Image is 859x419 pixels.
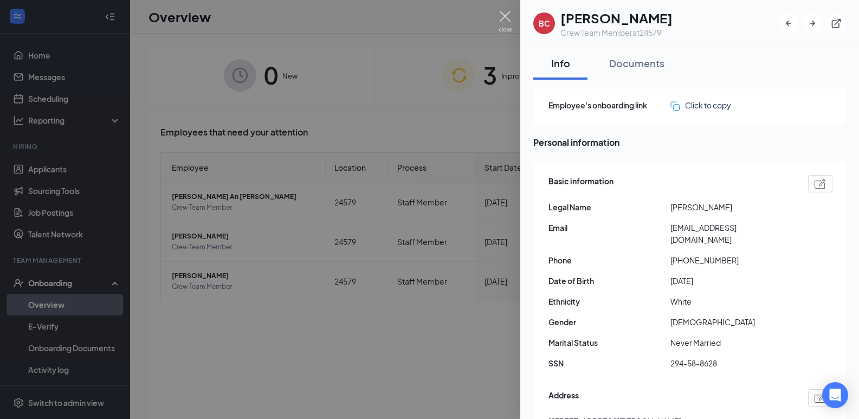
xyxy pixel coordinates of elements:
span: Marital Status [548,337,670,349]
span: [EMAIL_ADDRESS][DOMAIN_NAME] [670,222,792,246]
span: [PHONE_NUMBER] [670,254,792,266]
button: ArrowRight [803,14,822,33]
span: Address [548,389,579,407]
span: Basic information [548,175,613,192]
div: BC [539,18,550,29]
button: ArrowLeftNew [779,14,798,33]
div: Open Intercom Messenger [822,382,848,408]
span: [DATE] [670,275,792,287]
span: [DEMOGRAPHIC_DATA] [670,316,792,328]
span: Email [548,222,670,234]
button: Click to copy [670,99,731,111]
svg: ArrowRight [807,18,818,29]
h1: [PERSON_NAME] [560,9,673,27]
span: SSN [548,357,670,369]
span: Legal Name [548,201,670,213]
span: Ethnicity [548,295,670,307]
button: ExternalLink [826,14,846,33]
span: Date of Birth [548,275,670,287]
div: Crew Team Member at 24579 [560,27,673,38]
div: Documents [609,56,664,70]
img: click-to-copy.71757273a98fde459dfc.svg [670,101,680,111]
span: Never Married [670,337,792,349]
span: Phone [548,254,670,266]
div: Info [544,56,577,70]
span: 294-58-8628 [670,357,792,369]
span: Personal information [533,136,846,149]
svg: ExternalLink [831,18,842,29]
span: Employee's onboarding link [548,99,670,111]
span: [PERSON_NAME] [670,201,792,213]
svg: ArrowLeftNew [783,18,794,29]
span: Gender [548,316,670,328]
span: White [670,295,792,307]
